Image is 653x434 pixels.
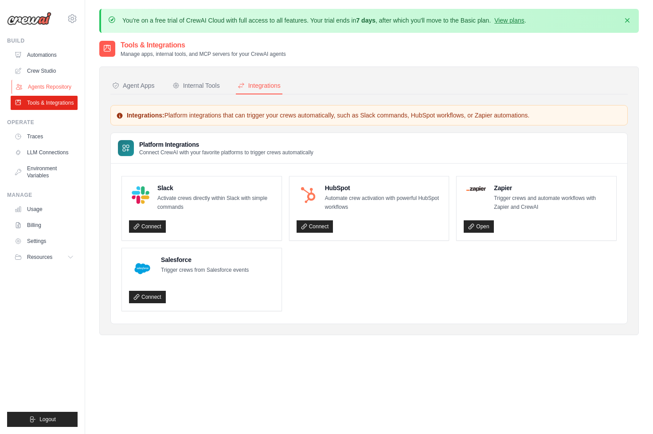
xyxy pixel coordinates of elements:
[11,48,78,62] a: Automations
[172,81,220,90] div: Internal Tools
[12,80,78,94] a: Agents Repository
[299,186,317,204] img: HubSpot Logo
[7,12,51,25] img: Logo
[132,258,153,279] img: Salesforce Logo
[356,17,375,24] strong: 7 days
[129,291,166,303] a: Connect
[129,220,166,233] a: Connect
[11,234,78,248] a: Settings
[11,96,78,110] a: Tools & Integrations
[116,111,622,120] p: Platform integrations that can trigger your crews automatically, such as Slack commands, HubSpot ...
[236,78,282,94] button: Integrations
[27,254,52,261] span: Resources
[139,140,313,149] h3: Platform Integrations
[39,416,56,423] span: Logout
[11,218,78,232] a: Billing
[466,186,486,192] img: Zapier Logo
[11,64,78,78] a: Crew Studio
[11,202,78,216] a: Usage
[494,184,609,192] h4: Zapier
[121,51,286,58] p: Manage apps, internal tools, and MCP servers for your CrewAI agents
[7,192,78,199] div: Manage
[122,16,526,25] p: You're on a free trial of CrewAI Cloud with full access to all features. Your trial ends in , aft...
[157,184,274,192] h4: Slack
[161,255,249,264] h4: Salesforce
[112,81,155,90] div: Agent Apps
[325,184,442,192] h4: HubSpot
[7,412,78,427] button: Logout
[161,266,249,275] p: Trigger crews from Salesforce events
[110,78,156,94] button: Agent Apps
[7,119,78,126] div: Operate
[121,40,286,51] h2: Tools & Integrations
[157,194,274,211] p: Activate crews directly within Slack with simple commands
[132,186,149,204] img: Slack Logo
[127,112,164,119] strong: Integrations:
[11,250,78,264] button: Resources
[297,220,333,233] a: Connect
[7,37,78,44] div: Build
[171,78,222,94] button: Internal Tools
[11,129,78,144] a: Traces
[238,81,281,90] div: Integrations
[494,17,524,24] a: View plans
[464,220,493,233] a: Open
[11,145,78,160] a: LLM Connections
[325,194,442,211] p: Automate crew activation with powerful HubSpot workflows
[139,149,313,156] p: Connect CrewAI with your favorite platforms to trigger crews automatically
[494,194,609,211] p: Trigger crews and automate workflows with Zapier and CrewAI
[11,161,78,183] a: Environment Variables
